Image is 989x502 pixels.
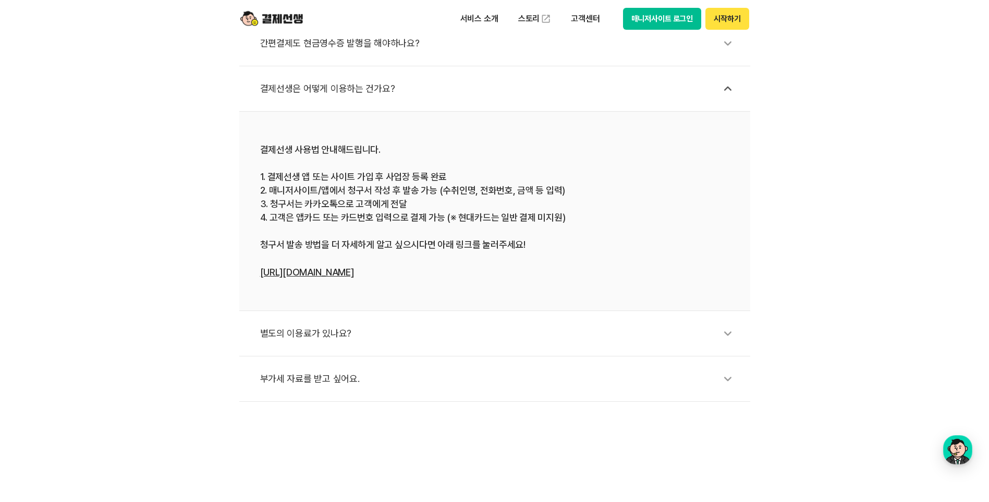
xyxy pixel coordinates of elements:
button: 시작하기 [705,8,749,30]
img: 외부 도메인 오픈 [541,14,551,24]
a: 설정 [135,331,200,357]
button: 매니저사이트 로그인 [623,8,702,30]
span: 대화 [95,347,108,355]
div: 부가세 자료를 받고 싶어요. [260,367,740,391]
a: [URL][DOMAIN_NAME] [260,267,354,278]
p: 서비스 소개 [453,9,506,28]
span: 설정 [161,346,174,355]
div: 결제선생은 어떻게 이용하는 건가요? [260,77,740,101]
p: 고객센터 [564,9,607,28]
span: 홈 [33,346,39,355]
img: logo [240,9,303,29]
div: 결제선생 사용법 안내해드립니다. 1. 결제선생 앱 또는 사이트 가입 후 사업장 등록 완료 2. 매니저사이트/앱에서 청구서 작성 후 발송 가능 (수취인명, 전화번호, 금액 등 ... [260,143,729,279]
a: 스토리 [511,8,559,29]
div: 간편결제도 현금영수증 발행을 해야하나요? [260,31,740,55]
div: 별도의 이용료가 있나요? [260,321,740,345]
a: 대화 [69,331,135,357]
a: 홈 [3,331,69,357]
